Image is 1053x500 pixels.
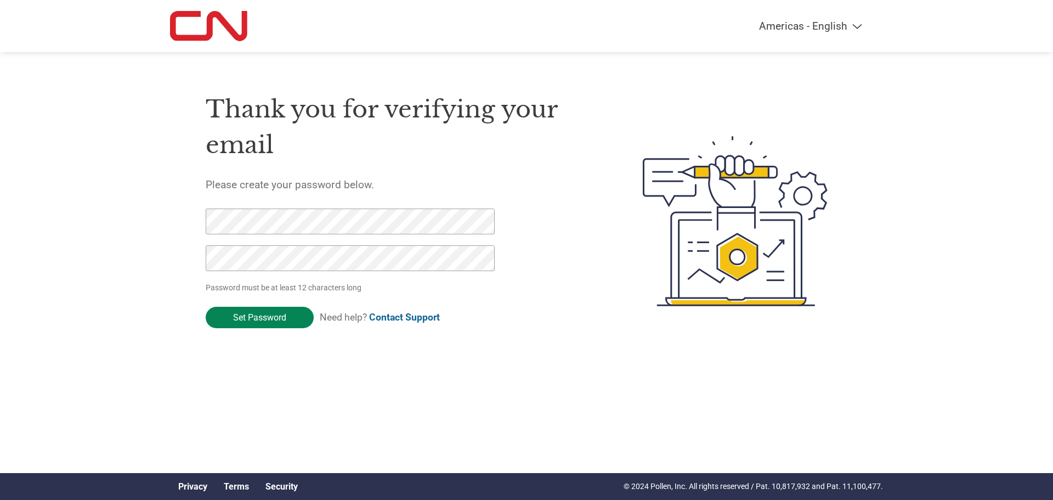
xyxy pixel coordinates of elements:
a: Contact Support [369,312,440,323]
h1: Thank you for verifying your email [206,92,591,162]
h5: Please create your password below. [206,178,591,191]
span: Need help? [320,312,440,323]
a: Privacy [178,481,207,492]
p: © 2024 Pollen, Inc. All rights reserved / Pat. 10,817,932 and Pat. 11,100,477. [624,481,883,492]
input: Set Password [206,307,314,328]
p: Password must be at least 12 characters long [206,282,499,294]
img: create-password [623,76,848,367]
img: CN [170,11,247,41]
a: Security [265,481,298,492]
a: Terms [224,481,249,492]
